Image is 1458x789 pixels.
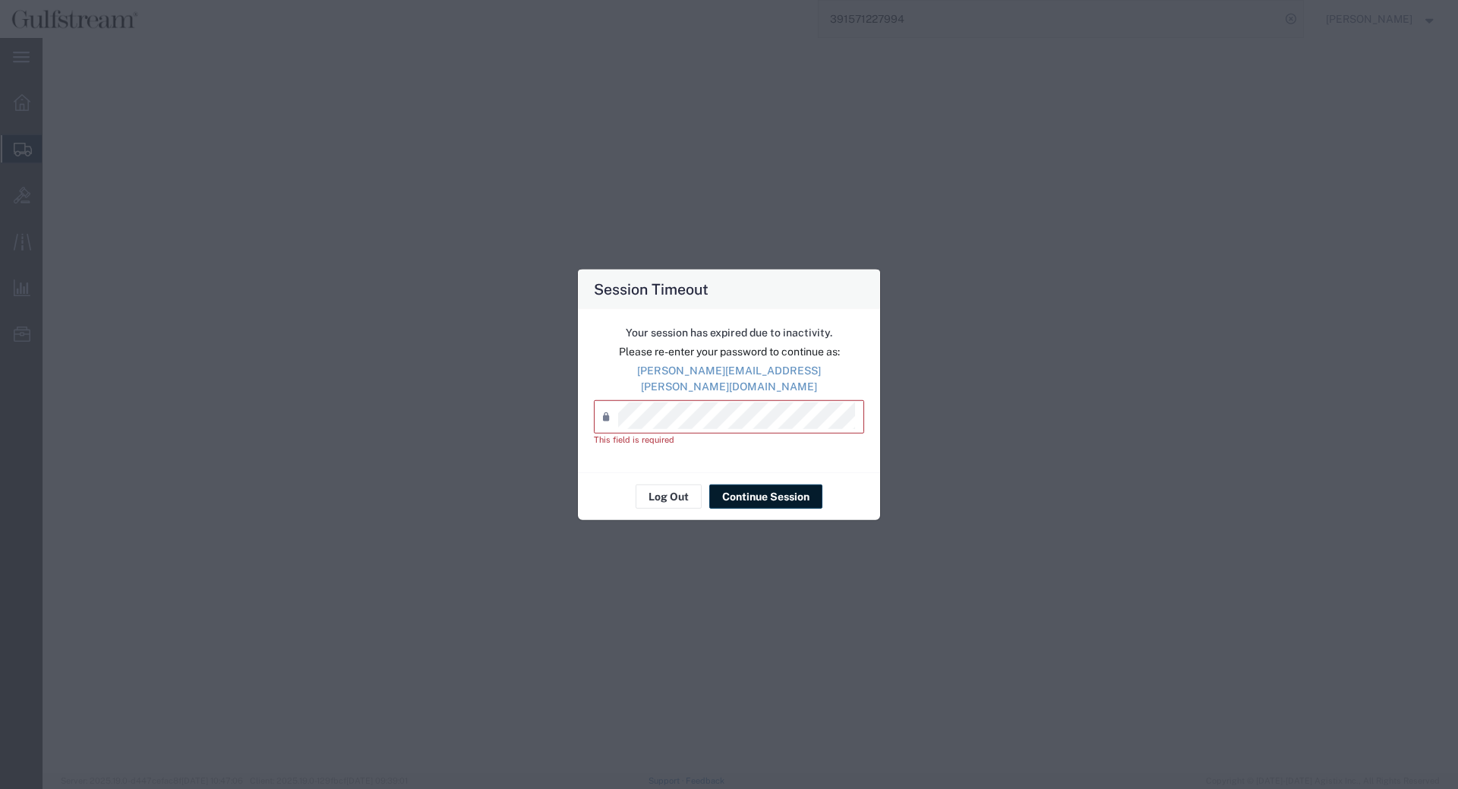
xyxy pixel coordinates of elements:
button: Continue Session [709,484,822,509]
h4: Session Timeout [594,278,708,300]
p: Please re-enter your password to continue as: [594,343,864,359]
div: This field is required [594,434,864,447]
p: Your session has expired due to inactivity. [594,324,864,340]
p: [PERSON_NAME][EMAIL_ADDRESS][PERSON_NAME][DOMAIN_NAME] [594,363,864,395]
button: Log Out [636,484,702,509]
